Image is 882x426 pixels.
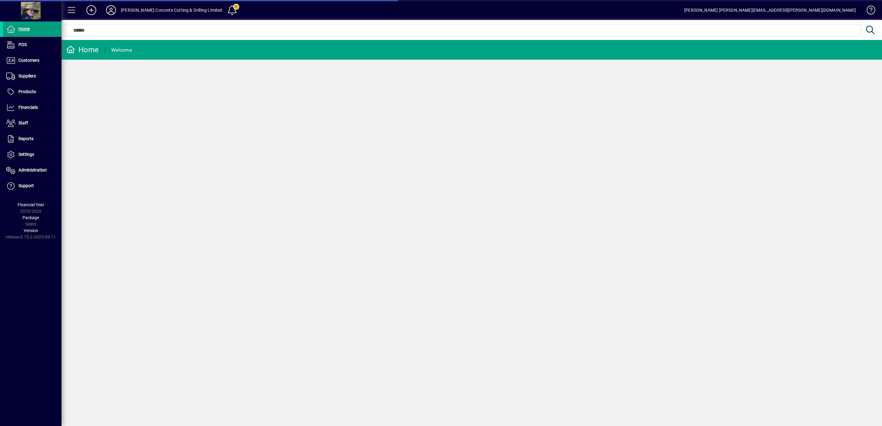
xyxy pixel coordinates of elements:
[3,147,62,162] a: Settings
[18,202,44,207] span: Financial Year
[3,100,62,115] a: Financials
[18,168,47,172] span: Administration
[3,131,62,147] a: Reports
[18,89,36,94] span: Products
[22,215,39,220] span: Package
[862,1,874,21] a: Knowledge Base
[3,178,62,194] a: Support
[3,69,62,84] a: Suppliers
[111,45,132,55] div: Welcome
[684,5,856,15] div: [PERSON_NAME] [PERSON_NAME][EMAIL_ADDRESS][PERSON_NAME][DOMAIN_NAME]
[18,183,34,188] span: Support
[3,84,62,100] a: Products
[81,5,101,16] button: Add
[3,53,62,68] a: Customers
[18,136,34,141] span: Reports
[18,120,28,125] span: Staff
[3,116,62,131] a: Staff
[18,105,38,110] span: Financials
[18,58,39,63] span: Customers
[18,26,30,31] span: Home
[121,5,222,15] div: [PERSON_NAME] Concrete Cutting & Drilling Limited
[18,152,34,157] span: Settings
[101,5,121,16] button: Profile
[18,42,27,47] span: POS
[3,163,62,178] a: Administration
[24,228,38,233] span: Version
[18,73,36,78] span: Suppliers
[66,45,99,55] div: Home
[3,37,62,53] a: POS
